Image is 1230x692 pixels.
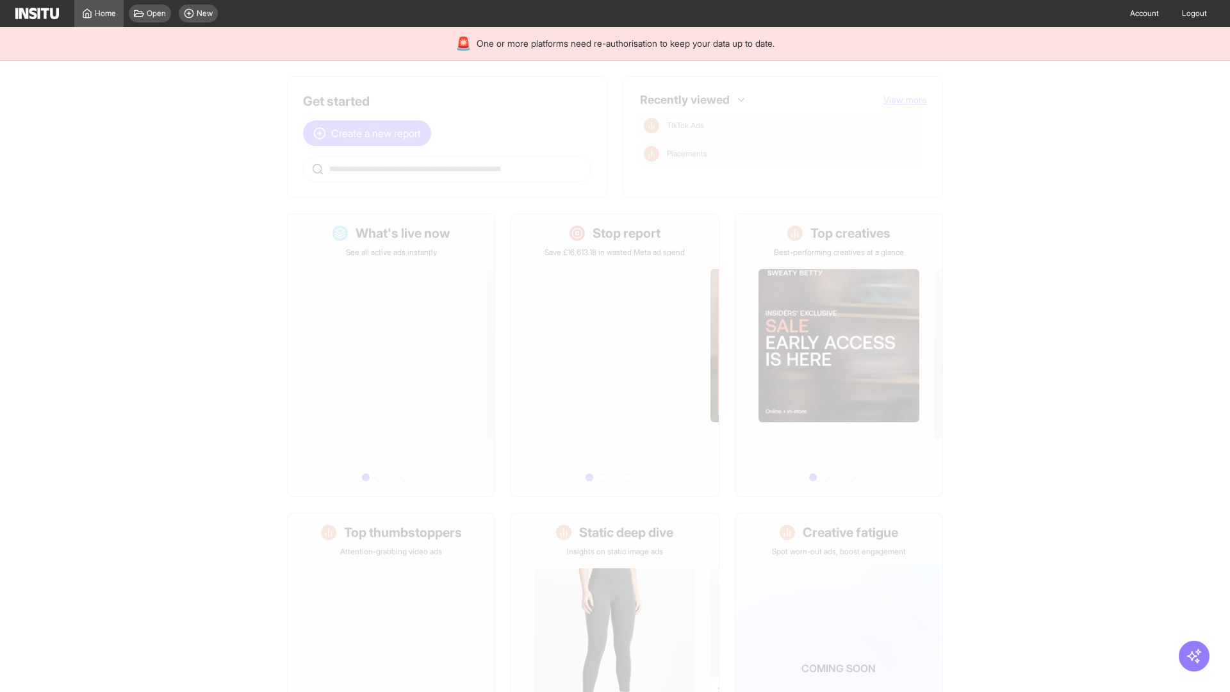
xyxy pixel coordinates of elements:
span: One or more platforms need re-authorisation to keep your data up to date. [477,37,775,50]
span: Open [147,8,166,19]
span: New [197,8,213,19]
img: Logo [15,8,59,19]
div: 🚨 [455,35,471,53]
span: Home [95,8,116,19]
